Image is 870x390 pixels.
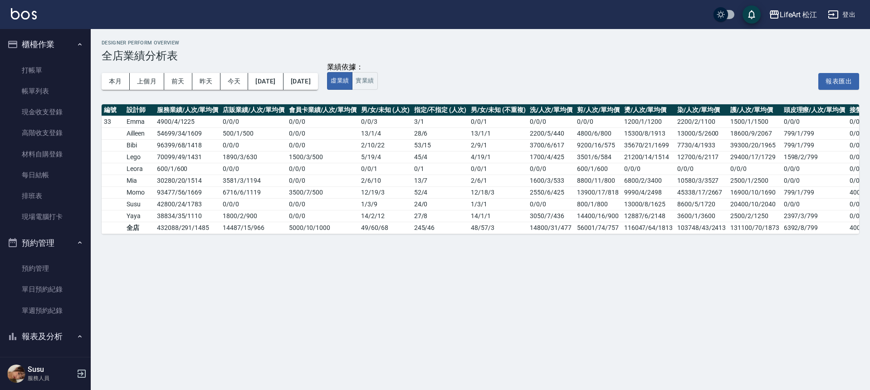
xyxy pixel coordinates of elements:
[124,127,155,139] td: Ailleen
[359,151,411,163] td: 5 / 19 / 4
[28,374,74,382] p: 服務人員
[359,104,411,116] th: 男/女/未知 (人次)
[220,163,286,175] td: 0 / 0 / 0
[412,210,469,222] td: 27 / 8
[622,139,675,151] td: 35670/21/1699
[743,5,761,24] button: save
[622,104,675,116] th: 燙/人次/單均價
[728,222,781,234] td: 131100/70/1873
[765,5,821,24] button: LifeArt 松江
[124,116,155,127] td: Emma
[327,72,352,90] button: 虛業績
[4,279,87,300] a: 單日預約紀錄
[102,73,130,90] button: 本月
[359,127,411,139] td: 13 / 1 / 4
[4,122,87,143] a: 高階收支登錄
[818,73,859,90] button: 報表匯出
[412,104,469,116] th: 指定/不指定 (人次)
[220,127,286,139] td: 500 / 1 / 500
[782,210,847,222] td: 2397/3/799
[622,116,675,127] td: 1200/1/1200
[782,222,847,234] td: 6392/8/799
[287,175,359,186] td: 0 / 0 / 0
[28,365,74,374] h5: Susu
[164,73,192,90] button: 前天
[412,186,469,198] td: 52 / 4
[782,139,847,151] td: 799/1/799
[220,139,286,151] td: 0 / 0 / 0
[675,116,728,127] td: 2200/2/1100
[728,127,781,139] td: 18600/9/2067
[283,73,318,90] button: [DATE]
[412,198,469,210] td: 24 / 0
[728,186,781,198] td: 16900/10/1690
[412,116,469,127] td: 3 / 1
[622,222,675,234] td: 116047/64/1813
[155,104,220,116] th: 服務業績/人次/單均價
[675,175,728,186] td: 10580/3/3527
[220,151,286,163] td: 1890 / 3 / 630
[4,165,87,185] a: 每日結帳
[575,104,622,116] th: 剪/人次/單均價
[124,210,155,222] td: Yaya
[469,175,528,186] td: 2 / 6 / 1
[155,139,220,151] td: 96399 / 68 / 1418
[412,222,469,234] td: 245 / 46
[675,163,728,175] td: 0/0/0
[782,127,847,139] td: 799/1/799
[575,163,622,175] td: 600/1/600
[728,151,781,163] td: 29400/17/1729
[780,9,817,20] div: LifeArt 松江
[575,151,622,163] td: 3501/6/584
[124,104,155,116] th: 設計師
[359,175,411,186] td: 2 / 6 / 10
[102,116,124,127] td: 33
[818,76,859,85] a: 報表匯出
[675,198,728,210] td: 8600/5/1720
[469,210,528,222] td: 14 / 1 / 1
[4,206,87,227] a: 現場電腦打卡
[622,163,675,175] td: 0/0/0
[528,175,575,186] td: 1600/3/533
[287,104,359,116] th: 會員卡業績/人次/單均價
[469,186,528,198] td: 12 / 18 / 3
[622,186,675,198] td: 9990/4/2498
[412,151,469,163] td: 45 / 4
[528,116,575,127] td: 0/0/0
[352,72,377,90] button: 實業績
[4,81,87,102] a: 帳單列表
[412,163,469,175] td: 0 / 1
[575,175,622,186] td: 8800/11/800
[675,127,728,139] td: 13000/5/2600
[359,210,411,222] td: 14 / 2 / 12
[675,186,728,198] td: 45338/17/2667
[287,186,359,198] td: 3500 / 7 / 500
[528,163,575,175] td: 0/0/0
[287,222,359,234] td: 5000 / 10 / 1000
[220,175,286,186] td: 3581 / 3 / 1194
[728,163,781,175] td: 0/0/0
[575,222,622,234] td: 56001/74/757
[4,60,87,81] a: 打帳單
[782,186,847,198] td: 799/1/799
[4,185,87,206] a: 排班表
[220,210,286,222] td: 1800 / 2 / 900
[155,151,220,163] td: 70099 / 49 / 1431
[728,175,781,186] td: 2500/1/2500
[359,116,411,127] td: 0 / 0 / 3
[575,186,622,198] td: 13900/17/818
[220,73,249,90] button: 今天
[155,222,220,234] td: 432088 / 291 / 1485
[155,186,220,198] td: 93477 / 56 / 1669
[782,104,847,116] th: 頭皮理療/人次/單均價
[782,151,847,163] td: 1598/2/799
[155,210,220,222] td: 38834 / 35 / 1110
[469,104,528,116] th: 男/女/未知 (不重複)
[155,175,220,186] td: 30280 / 20 / 1514
[728,116,781,127] td: 1500/1/1500
[728,210,781,222] td: 2500/2/1250
[675,151,728,163] td: 12700/6/2117
[4,102,87,122] a: 現金收支登錄
[622,175,675,186] td: 6800/2/3400
[528,104,575,116] th: 洗/人次/單均價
